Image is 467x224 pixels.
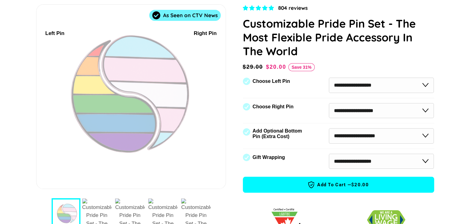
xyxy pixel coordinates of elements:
label: Choose Right Pin [253,104,294,110]
label: Add Optional Bottom Pin (Extra Cost) [253,128,304,139]
h1: Customizable Pride Pin Set - The Most Flexible Pride Accessory In The World [243,17,434,58]
span: Add to Cart — [252,181,425,189]
span: $29.00 [243,63,265,71]
span: $20.00 [351,182,369,188]
label: Gift Wrapping [253,155,285,160]
div: Right Pin [194,29,217,38]
span: $20.00 [266,64,286,70]
div: 1 / 7 [37,5,226,189]
span: Save 31% [288,63,315,71]
span: 4.83 stars [243,5,275,11]
span: 804 reviews [278,5,308,11]
button: Add to Cart —$20.00 [243,177,434,193]
label: Choose Left Pin [253,79,290,84]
